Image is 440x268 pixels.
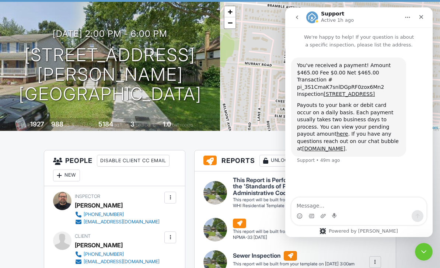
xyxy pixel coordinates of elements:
[84,259,160,265] div: [EMAIL_ADDRESS][DOMAIN_NAME]
[233,234,355,241] div: NPMA-33 [DATE]
[30,120,44,128] div: 1927
[75,251,160,258] a: [PHONE_NUMBER]
[285,7,433,237] iframe: Intercom live chat
[224,6,235,17] a: Zoom in
[172,122,193,128] span: bathrooms
[75,200,123,211] div: [PERSON_NAME]
[130,120,135,128] div: 3
[84,251,124,257] div: [PHONE_NUMBER]
[233,229,355,234] div: This report will be built from your template on [DATE] 3:00am
[21,122,29,128] span: Built
[97,155,170,167] div: Disable Client CC Email
[233,203,375,209] div: WHI Residential Template
[75,240,123,251] div: [PERSON_NAME]
[233,177,375,196] h6: This Report is Performed in accordance with the 'Standards of Practice' of [US_STATE] Administrat...
[64,122,75,128] span: sq. ft.
[82,122,97,128] span: Lot Size
[233,197,375,203] div: This report will be built from your template on [DATE] 3:00am
[415,243,433,261] iframe: Intercom live chat
[12,45,208,104] h1: [STREET_ADDRESS][PERSON_NAME] [GEOGRAPHIC_DATA]
[233,261,355,267] div: This report will be built from your template on [DATE] 3:00am
[84,212,124,217] div: [PHONE_NUMBER]
[136,122,156,128] span: bedrooms
[75,233,91,239] span: Client
[259,155,301,167] div: Unlocked
[233,251,355,261] h6: Sewer Inspection
[51,120,63,128] div: 988
[75,218,160,226] a: [EMAIL_ADDRESS][DOMAIN_NAME]
[75,194,100,199] span: Inspector
[84,219,160,225] div: [EMAIL_ADDRESS][DOMAIN_NAME]
[53,170,80,181] div: New
[114,122,123,128] span: sq.ft.
[75,258,160,265] a: [EMAIL_ADDRESS][DOMAIN_NAME]
[195,150,395,171] h3: Reports
[163,120,171,128] div: 1.0
[75,211,160,218] a: [PHONE_NUMBER]
[98,120,113,128] div: 5184
[53,29,167,39] h3: [DATE] 2:00 pm - 6:00 pm
[44,150,185,186] h3: People
[224,17,235,28] a: Zoom out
